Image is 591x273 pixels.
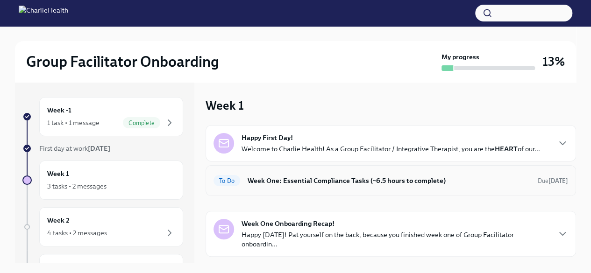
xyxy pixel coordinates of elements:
[123,119,160,126] span: Complete
[22,97,183,136] a: Week -11 task • 1 messageComplete
[206,97,244,114] h3: Week 1
[441,52,479,62] strong: My progress
[214,177,240,184] span: To Do
[242,219,335,228] strong: Week One Onboarding Recap!
[47,105,71,115] h6: Week -1
[242,133,293,142] strong: Happy First Day!
[47,118,100,127] div: 1 task • 1 message
[47,182,107,191] div: 3 tasks • 2 messages
[26,52,219,71] h2: Group Facilitator Onboarding
[538,177,568,184] span: Due
[242,230,549,249] p: Happy [DATE]! Pat yourself on the back, because you finished week one of Group Facilitator onboar...
[22,207,183,246] a: Week 24 tasks • 2 messages
[47,168,69,179] h6: Week 1
[47,262,70,272] h6: Week 3
[19,6,68,21] img: CharlieHealth
[548,177,568,184] strong: [DATE]
[214,173,568,188] a: To DoWeek One: Essential Compliance Tasks (~6.5 hours to complete)Due[DATE]
[248,175,530,186] h6: Week One: Essential Compliance Tasks (~6.5 hours to complete)
[242,144,540,154] p: Welcome to Charlie Health! As a Group Facilitator / Integrative Therapist, you are the of our...
[22,161,183,200] a: Week 13 tasks • 2 messages
[39,144,110,153] span: First day at work
[47,228,107,238] div: 4 tasks • 2 messages
[538,176,568,185] span: September 15th, 2025 10:00
[47,215,70,225] h6: Week 2
[22,144,183,153] a: First day at work[DATE]
[88,144,110,153] strong: [DATE]
[542,53,565,70] h3: 13%
[495,145,518,153] strong: HEART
